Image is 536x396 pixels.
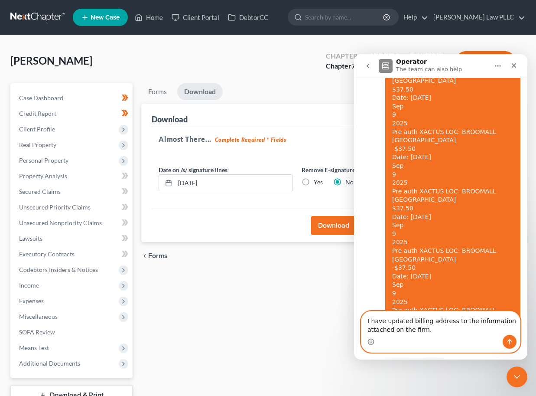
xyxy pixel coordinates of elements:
[167,10,224,25] a: Client Portal
[305,9,384,25] input: Search by name...
[159,165,227,174] label: Date on /s/ signature lines
[302,165,436,174] label: Remove E-signature lines?
[19,313,58,320] span: Miscellaneous
[19,141,56,148] span: Real Property
[19,235,42,242] span: Lawsuits
[345,178,354,187] label: No
[12,90,133,106] a: Case Dashboard
[152,114,188,124] div: Download
[19,94,63,101] span: Case Dashboard
[91,14,120,21] span: New Case
[224,10,273,25] a: DebtorCC
[19,360,80,367] span: Additional Documents
[177,83,223,100] a: Download
[19,219,102,226] span: Unsecured Nonpriority Claims
[19,172,67,180] span: Property Analysis
[141,83,174,100] a: Forms
[19,344,49,351] span: Means Test
[141,252,179,259] button: chevron_left Forms
[12,324,133,340] a: SOFA Review
[371,51,397,61] div: Status
[19,203,91,211] span: Unsecured Priority Claims
[12,215,133,231] a: Unsecured Nonpriority Claims
[19,125,55,133] span: Client Profile
[351,62,355,70] span: 7
[326,61,357,71] div: Chapter
[19,281,39,289] span: Income
[19,188,61,195] span: Secured Claims
[141,252,148,259] i: chevron_left
[130,10,167,25] a: Home
[175,175,292,191] input: MM/DD/YYYY
[19,250,75,258] span: Executory Contracts
[456,51,515,71] button: Preview
[507,367,527,387] iframe: Intercom live chat
[10,54,92,67] span: [PERSON_NAME]
[411,51,442,61] div: District
[19,110,56,117] span: Credit Report
[354,54,527,360] iframe: Intercom live chat
[19,266,98,273] span: Codebtors Insiders & Notices
[429,10,525,25] a: [PERSON_NAME] Law PLLC
[12,168,133,184] a: Property Analysis
[12,231,133,246] a: Lawsuits
[326,51,357,61] div: Chapter
[399,10,428,25] a: Help
[314,178,323,187] label: Yes
[19,297,44,304] span: Expenses
[19,157,68,164] span: Personal Property
[159,134,508,144] h5: Almost There...
[215,136,286,143] strong: Complete Required * Fields
[19,328,55,336] span: SOFA Review
[12,246,133,262] a: Executory Contracts
[12,106,133,121] a: Credit Report
[12,200,133,215] a: Unsecured Priority Claims
[12,184,133,200] a: Secured Claims
[311,216,356,235] button: Download
[148,252,168,259] span: Forms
